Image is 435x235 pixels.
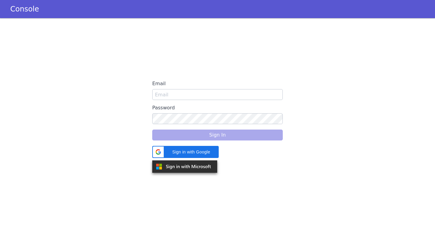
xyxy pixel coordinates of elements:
[152,146,219,158] div: Sign in with Google
[152,160,217,173] img: azure.svg
[152,78,283,89] label: Email
[167,149,215,155] span: Sign in with Google
[3,5,46,13] a: Console
[152,102,283,113] label: Password
[152,89,283,100] input: Email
